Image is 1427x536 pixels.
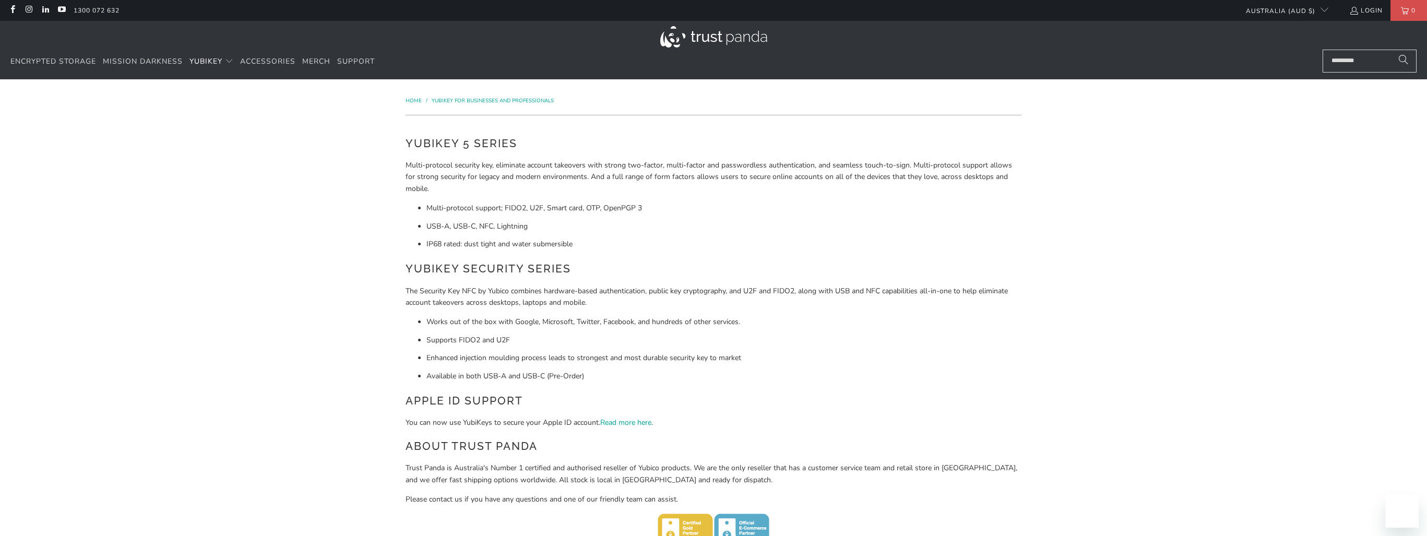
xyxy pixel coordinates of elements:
a: Accessories [240,50,295,74]
a: Mission Darkness [103,50,183,74]
p: Please contact us if you have any questions and one of our friendly team can assist. [406,494,1021,505]
a: Support [337,50,375,74]
a: YubiKey for Businesses and Professionals [432,97,554,104]
li: Works out of the box with Google, Microsoft, Twitter, Facebook, and hundreds of other services. [426,316,1021,328]
a: Trust Panda Australia on YouTube [57,6,66,15]
input: Search... [1323,50,1417,73]
span: Home [406,97,422,104]
li: IP68 rated: dust tight and water submersible [426,239,1021,250]
h2: YubiKey 5 Series [406,135,1021,152]
a: Home [406,97,423,104]
a: Trust Panda Australia on Facebook [8,6,17,15]
span: Mission Darkness [103,56,183,66]
a: Merch [302,50,330,74]
span: Merch [302,56,330,66]
span: Accessories [240,56,295,66]
span: Encrypted Storage [10,56,96,66]
li: Supports FIDO2 and U2F [426,335,1021,346]
a: 1300 072 632 [74,5,120,16]
h2: YubiKey Security Series [406,260,1021,277]
p: You can now use YubiKeys to secure your Apple ID account. . [406,417,1021,428]
a: Trust Panda Australia on LinkedIn [41,6,50,15]
span: / [426,97,427,104]
span: Support [337,56,375,66]
img: Trust Panda Australia [660,26,767,47]
p: The Security Key NFC by Yubico combines hardware-based authentication, public key cryptography, a... [406,285,1021,309]
h2: About Trust Panda [406,438,1021,455]
li: USB-A, USB-C, NFC, Lightning [426,221,1021,232]
li: Multi-protocol support; FIDO2, U2F, Smart card, OTP, OpenPGP 3 [426,203,1021,214]
button: Search [1390,50,1417,73]
a: Login [1349,5,1383,16]
h2: Apple ID Support [406,392,1021,409]
p: Trust Panda is Australia's Number 1 certified and authorised reseller of Yubico products. We are ... [406,462,1021,486]
iframe: Button to launch messaging window [1385,494,1419,528]
nav: Translation missing: en.navigation.header.main_nav [10,50,375,74]
a: Read more here [600,418,651,427]
span: YubiKey [189,56,222,66]
a: Trust Panda Australia on Instagram [24,6,33,15]
li: Enhanced injection moulding process leads to strongest and most durable security key to market [426,352,1021,364]
p: Multi-protocol security key, eliminate account takeovers with strong two-factor, multi-factor and... [406,160,1021,195]
li: Available in both USB-A and USB-C (Pre-Order) [426,371,1021,382]
summary: YubiKey [189,50,233,74]
a: Encrypted Storage [10,50,96,74]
